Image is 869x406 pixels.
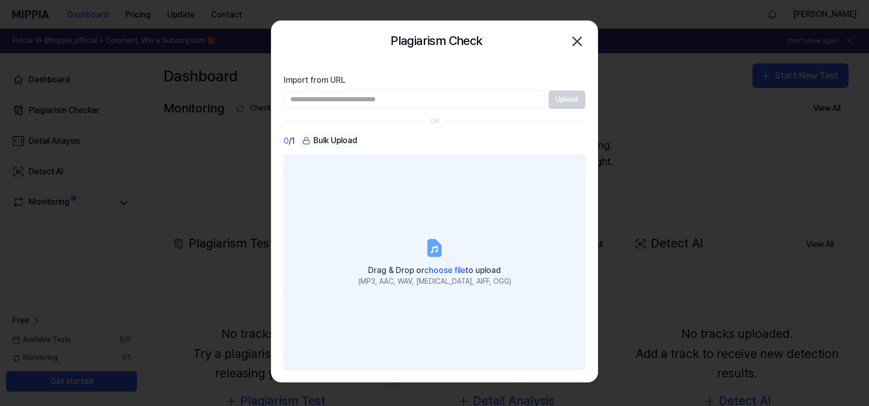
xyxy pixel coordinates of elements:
div: (MP3, AAC, WAV, [MEDICAL_DATA], AIFF, OGG) [358,277,511,287]
label: Import from URL [284,74,585,86]
div: / 1 [284,133,295,148]
span: Drag & Drop or to upload [368,265,501,275]
span: choose file [424,265,465,275]
span: 0 [284,135,289,147]
button: Bulk Upload [299,133,360,148]
div: OR [430,117,439,126]
h2: Plagiarism Check [391,31,482,51]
